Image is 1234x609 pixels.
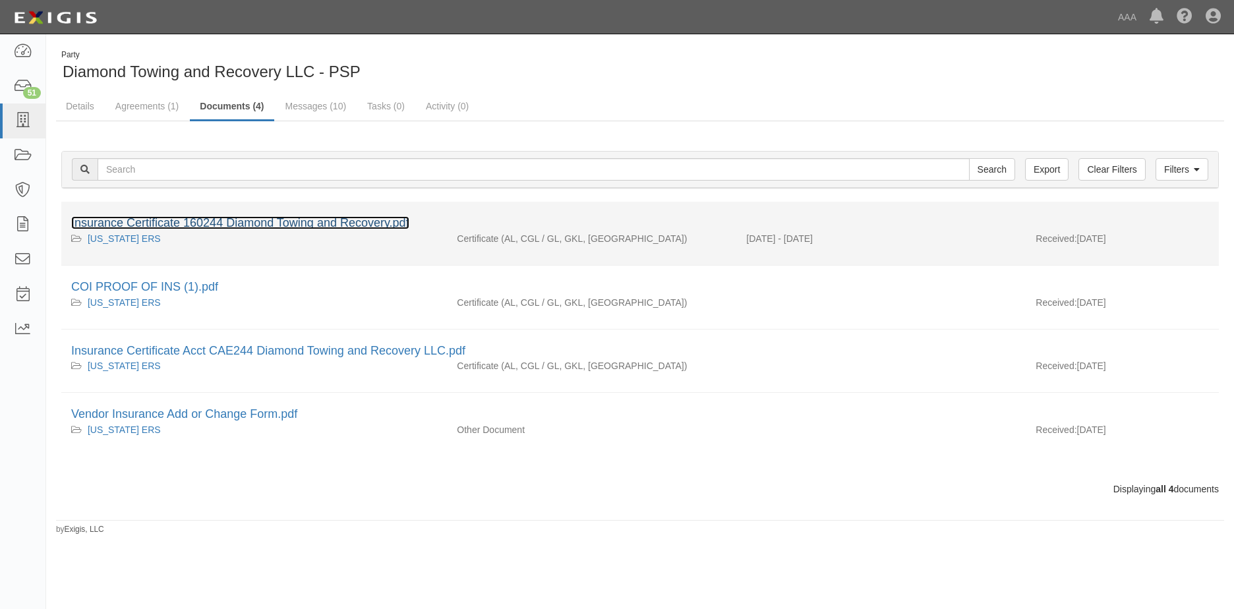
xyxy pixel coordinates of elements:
a: [US_STATE] ERS [88,424,161,435]
div: [DATE] [1026,232,1219,252]
div: Vendor Insurance Add or Change Form.pdf [71,406,1209,423]
a: Details [56,93,104,119]
div: Effective - Expiration [736,359,1026,360]
div: California ERS [71,296,437,309]
a: AAA [1111,4,1143,30]
p: Received: [1036,359,1076,372]
i: Help Center - Complianz [1177,9,1192,25]
div: California ERS [71,359,437,372]
div: Insurance Certificate Acct CAE244 Diamond Towing and Recovery LLC.pdf [71,343,1209,360]
a: [US_STATE] ERS [88,297,161,308]
a: Tasks (0) [357,93,415,119]
div: California ERS [71,423,437,436]
b: all 4 [1156,484,1173,494]
div: 51 [23,87,41,99]
div: Auto Liability Commercial General Liability / Garage Liability Garage Keepers Liability On-Hook [447,232,736,245]
div: Auto Liability Commercial General Liability / Garage Liability Garage Keepers Liability On-Hook [447,359,736,372]
div: Party [61,49,361,61]
small: by [56,524,104,535]
a: Vendor Insurance Add or Change Form.pdf [71,407,297,420]
div: California ERS [71,232,437,245]
a: Filters [1156,158,1208,181]
div: Insurance Certificate 160244 Diamond Towing and Recovery.pdf [71,215,1209,232]
a: Insurance Certificate 160244 Diamond Towing and Recovery.pdf [71,216,409,229]
div: [DATE] [1026,296,1219,316]
div: COI PROOF OF INS (1).pdf [71,279,1209,296]
img: logo-5460c22ac91f19d4615b14bd174203de0afe785f0fc80cf4dbbc73dc1793850b.png [10,6,101,30]
div: Effective - Expiration [736,296,1026,297]
a: Messages (10) [276,93,357,119]
div: Auto Liability Commercial General Liability / Garage Liability Garage Keepers Liability On-Hook [447,296,736,309]
a: Documents (4) [190,93,274,121]
div: Diamond Towing and Recovery LLC - PSP [56,49,630,83]
a: Activity (0) [416,93,479,119]
div: Displaying documents [51,482,1229,496]
a: Agreements (1) [105,93,189,119]
input: Search [969,158,1015,181]
a: [US_STATE] ERS [88,361,161,371]
p: Received: [1036,296,1076,309]
a: [US_STATE] ERS [88,233,161,244]
a: COI PROOF OF INS (1).pdf [71,280,218,293]
input: Search [98,158,970,181]
div: [DATE] [1026,359,1219,379]
div: Effective 01/23/2025 - Expiration 01/23/2026 [736,232,1026,245]
p: Received: [1036,232,1076,245]
a: Clear Filters [1078,158,1145,181]
span: Diamond Towing and Recovery LLC - PSP [63,63,361,80]
div: [DATE] [1026,423,1219,443]
p: Received: [1036,423,1076,436]
div: Other Document [447,423,736,436]
a: Insurance Certificate Acct CAE244 Diamond Towing and Recovery LLC.pdf [71,344,465,357]
div: Effective - Expiration [736,423,1026,424]
a: Export [1025,158,1069,181]
a: Exigis, LLC [65,525,104,534]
